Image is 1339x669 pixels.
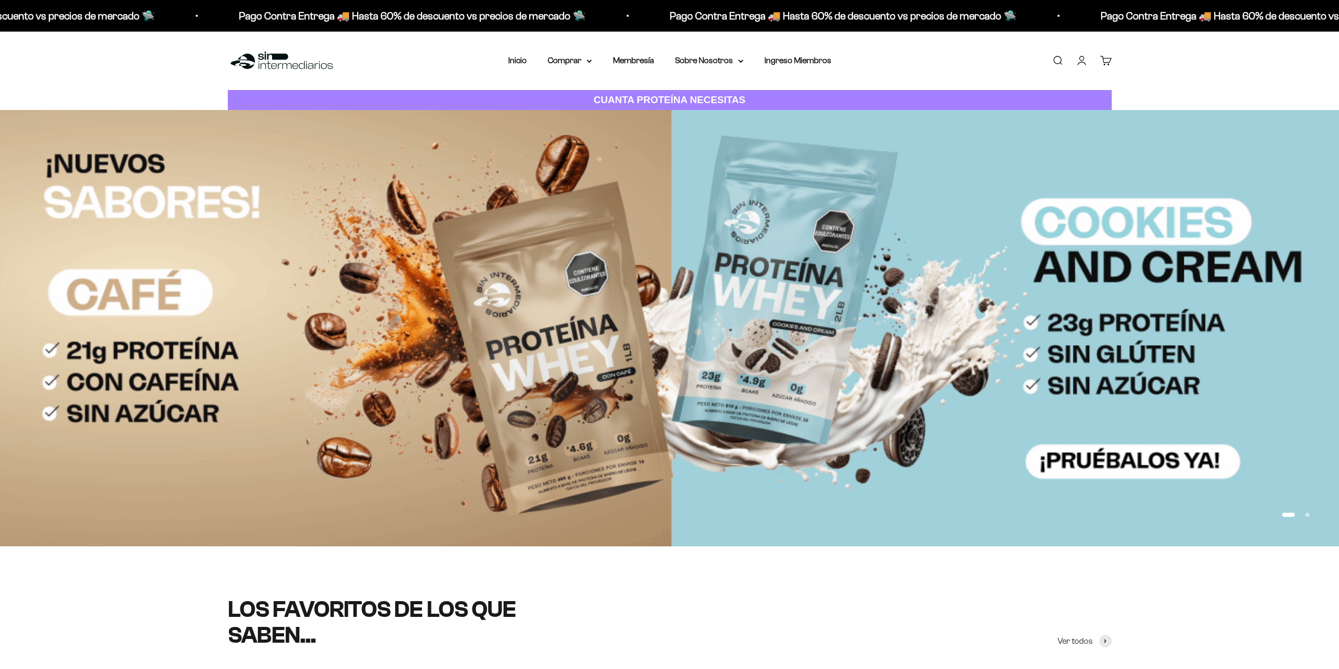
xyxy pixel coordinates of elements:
[508,56,527,65] a: Inicio
[228,90,1112,111] a: CUANTA PROTEÍNA NECESITAS
[675,54,743,67] summary: Sobre Nosotros
[1058,634,1093,648] span: Ver todos
[239,7,586,24] p: Pago Contra Entrega 🚚 Hasta 60% de descuento vs precios de mercado 🛸
[228,596,516,647] split-lines: LOS FAVORITOS DE LOS QUE SABEN...
[670,7,1016,24] p: Pago Contra Entrega 🚚 Hasta 60% de descuento vs precios de mercado 🛸
[1058,634,1112,648] a: Ver todos
[593,94,746,105] strong: CUANTA PROTEÍNA NECESITAS
[764,56,831,65] a: Ingreso Miembros
[548,54,592,67] summary: Comprar
[613,56,654,65] a: Membresía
